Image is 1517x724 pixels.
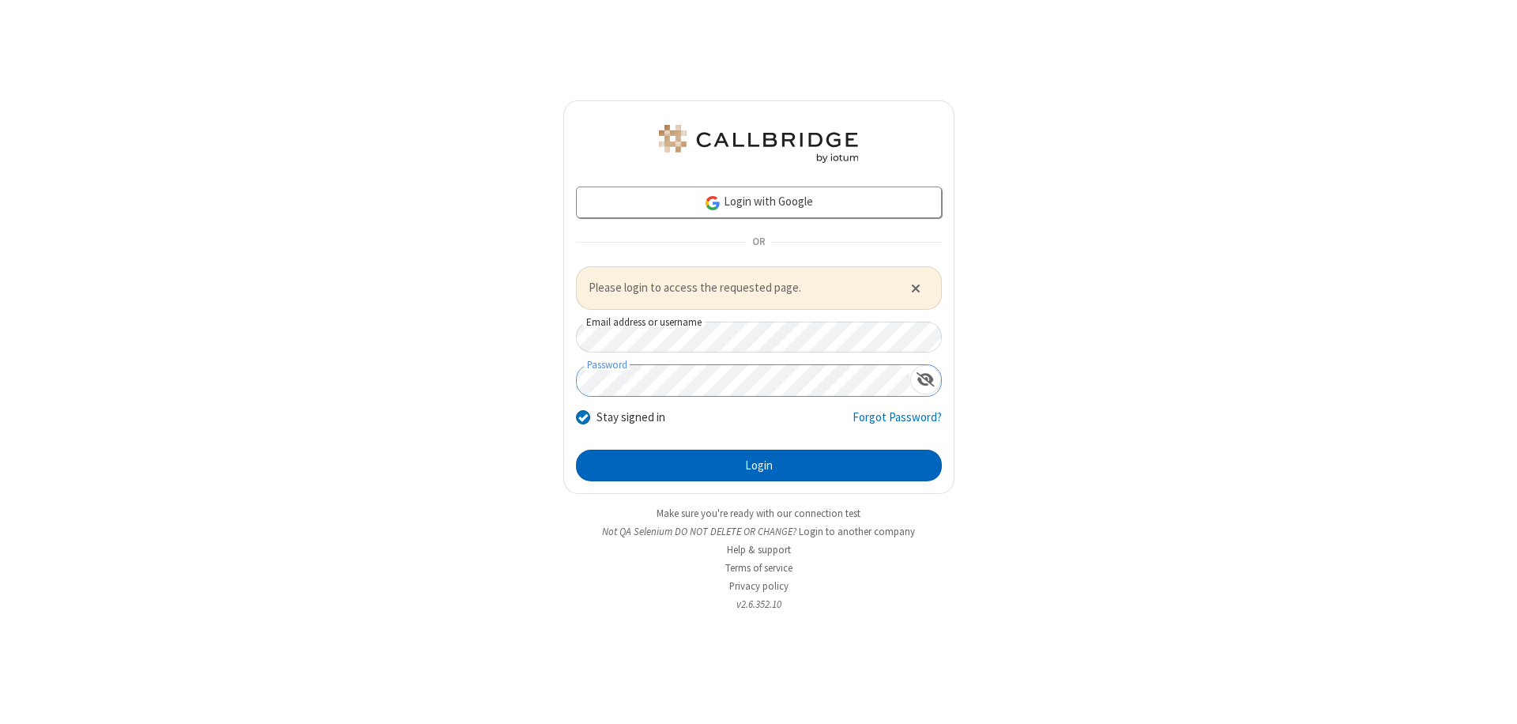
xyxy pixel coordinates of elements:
[597,409,665,427] label: Stay signed in
[902,276,928,300] button: Close alert
[656,125,861,163] img: QA Selenium DO NOT DELETE OR CHANGE
[725,561,792,575] a: Terms of service
[727,543,791,556] a: Help & support
[576,322,942,353] input: Email address or username
[704,194,721,212] img: google-icon.png
[657,507,860,520] a: Make sure you're ready with our connection test
[729,579,789,593] a: Privacy policy
[576,187,942,218] a: Login with Google
[910,365,941,394] div: Show password
[577,365,910,396] input: Password
[746,232,771,254] span: OR
[799,524,915,539] button: Login to another company
[576,450,942,481] button: Login
[589,279,891,297] span: Please login to access the requested page.
[853,409,942,439] a: Forgot Password?
[563,524,954,539] li: Not QA Selenium DO NOT DELETE OR CHANGE?
[563,597,954,612] li: v2.6.352.10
